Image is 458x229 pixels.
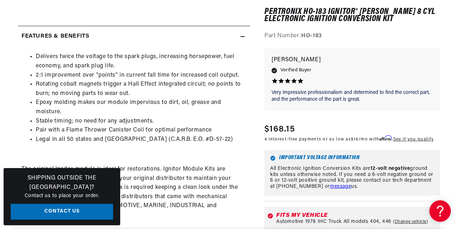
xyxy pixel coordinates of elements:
p: The original Ignitor module is ideal for restorations. Ignitor Module Kits are extremely easy to ... [21,165,247,220]
a: Contact Us [11,204,113,220]
span: $168.15 [264,123,295,136]
a: See if you qualify - Learn more about Affirm Financing (opens in modal) [393,137,434,142]
div: Part Number: [264,32,440,41]
h3: Shipping Outside the [GEOGRAPHIC_DATA]? [11,174,113,192]
strong: 12-volt negative [370,166,410,171]
h2: Features & Benefits [21,32,89,41]
span: Automotive 1978 IHC Truck All models 404, 446 [276,219,391,225]
li: Stable timing; no need for any adjustments. [36,117,247,126]
li: 2:1 improvement over "points" in current fall time for increased coil output. [36,71,247,80]
li: Epoxy molding makes our module impervious to dirt, oil, grease and moisture. [36,98,247,116]
summary: Features & Benefits [18,26,250,47]
li: Rotating cobalt magnets trigger a Hall Effect integrated circuit; no points to burn; no moving pa... [36,80,247,98]
span: Verified Buyer [281,67,311,75]
div: Fits my vehicle [276,213,437,218]
h1: PerTronix HO-183 Ignitor® [PERSON_NAME] 8 cyl Electronic Ignition Conversion Kit [264,8,440,23]
li: Legal in all 50 states and [GEOGRAPHIC_DATA] (C.A.R.B. E.O. #D-57-22) [36,135,247,144]
p: Very impressive professionalism and determined to find the correct part, and the performance of t... [272,89,433,103]
span: Affirm [379,135,392,141]
strong: HO-183 [301,33,322,39]
a: Change vehicle [393,219,428,225]
p: Contact us to place your order. [11,192,113,200]
p: All Electronic Ignition Conversion Kits are ground kits unless otherwise noted. If you need a 6-v... [270,166,434,190]
a: message [330,184,351,189]
span: $16 [351,137,359,142]
p: [PERSON_NAME] [272,55,433,65]
p: 4 interest-free payments or as low as /mo with . [264,136,434,143]
h6: Important Voltage Information [270,156,434,161]
li: Delivers twice the voltage to the spark plugs, increasing horsepower, fuel economy, and spark plu... [36,52,247,71]
li: Pair with a Flame Thrower Canister Coil for optimal performance [36,126,247,135]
